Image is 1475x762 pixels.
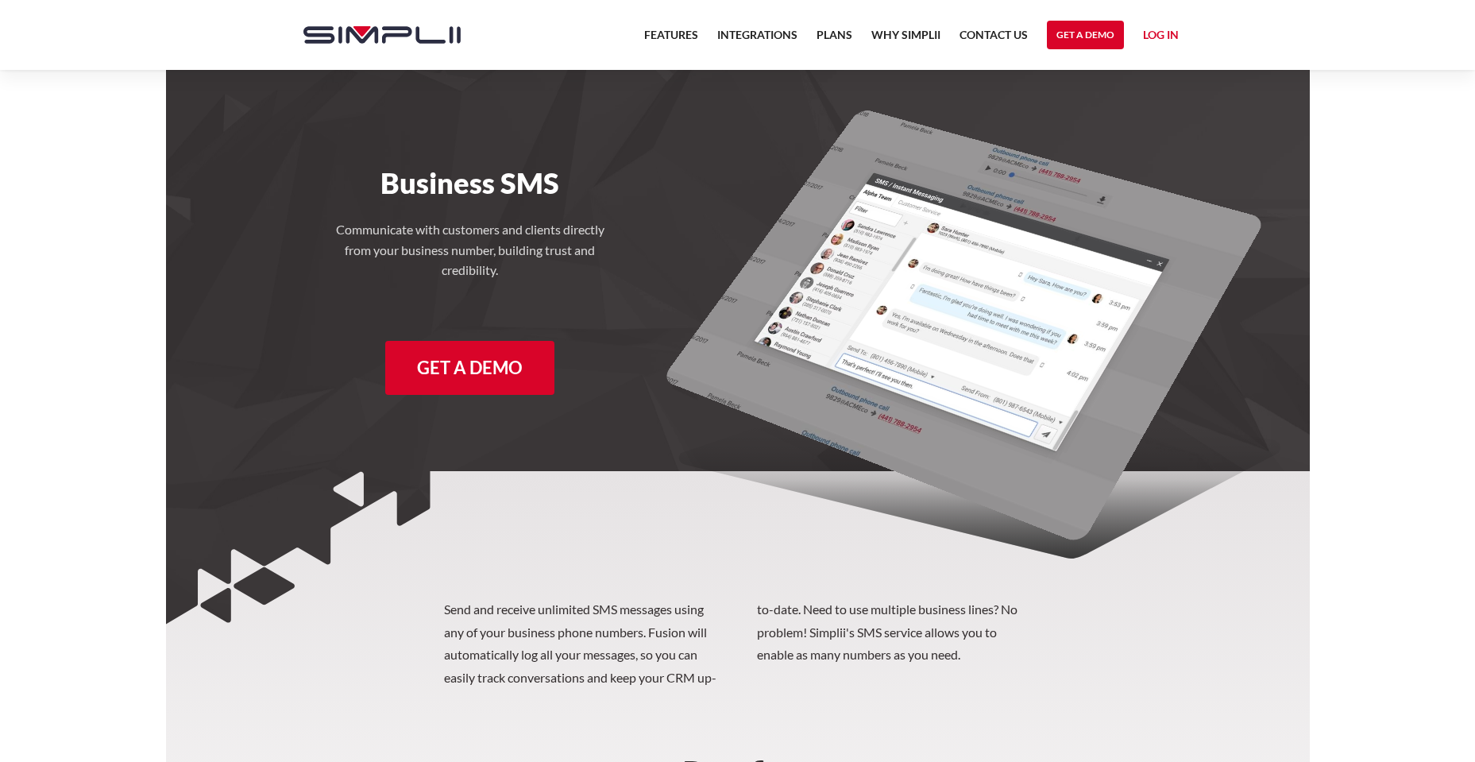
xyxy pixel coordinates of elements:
a: Contact US [960,25,1028,54]
a: Get a Demo [385,341,554,395]
img: Simplii [303,26,461,44]
h4: Communicate with customers and clients directly from your business number, building trust and cre... [327,219,613,280]
a: Plans [817,25,852,54]
p: Send and receive unlimited SMS messages using any of your business phone numbers. Fusion will aut... [444,598,1032,690]
a: Get a Demo [1047,21,1124,49]
h1: Business SMS [288,165,654,200]
a: Log in [1143,25,1179,49]
a: Features [644,25,698,54]
a: Why Simplii [871,25,940,54]
a: Integrations [717,25,797,54]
